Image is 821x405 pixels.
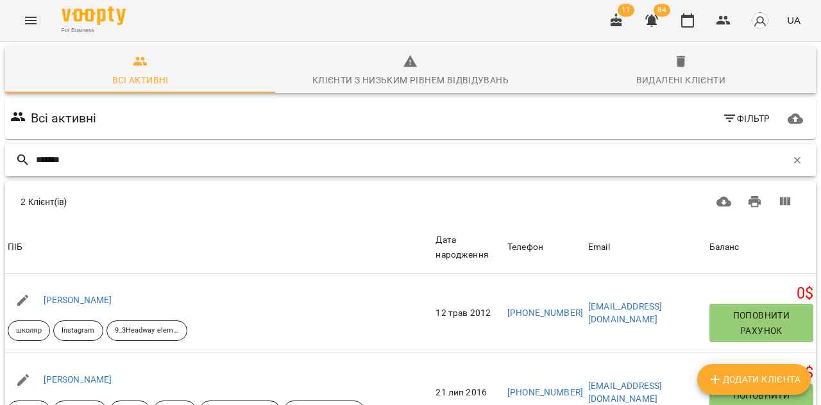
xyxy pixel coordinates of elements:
[782,8,806,32] button: UA
[740,186,770,217] button: Друк
[709,240,813,255] span: Баланс
[312,72,509,88] div: Клієнти з низьким рівнем відвідувань
[588,240,704,255] span: Email
[709,284,813,304] h5: 0 $
[507,387,583,397] a: [PHONE_NUMBER]
[44,295,112,305] a: [PERSON_NAME]
[709,363,813,383] h5: 0 $
[654,4,670,17] span: 84
[8,320,50,341] div: школяр
[709,240,740,255] div: Sort
[8,240,430,255] span: ПІБ
[31,108,97,128] h6: Всі активні
[697,364,811,395] button: Додати клієнта
[636,72,725,88] div: Видалені клієнти
[618,4,634,17] span: 11
[62,26,126,35] span: For Business
[106,320,187,341] div: 9_3Headway elementary Pr S
[717,107,775,130] button: Фільтр
[433,274,505,353] td: 12 трав 2012
[709,304,813,342] button: Поповнити рахунок
[21,195,388,208] div: 2 Клієнт(ів)
[722,111,770,126] span: Фільтр
[770,186,800,217] button: Вигляд колонок
[507,308,583,318] a: [PHONE_NUMBER]
[44,374,112,384] a: [PERSON_NAME]
[787,13,800,27] span: UA
[588,301,662,324] a: [EMAIL_ADDRESS][DOMAIN_NAME]
[8,240,22,255] div: Sort
[709,240,740,255] div: Баланс
[16,326,42,336] p: школяр
[507,240,543,255] div: Телефон
[588,240,610,255] div: Sort
[709,186,740,217] button: Завантажити CSV
[8,240,22,255] div: ПІБ
[436,233,502,263] div: Дата народження
[707,372,800,387] span: Додати клієнта
[53,320,103,341] div: Instagram
[507,240,543,255] div: Sort
[715,308,808,338] span: Поповнити рахунок
[588,381,662,404] a: [EMAIL_ADDRESS][DOMAIN_NAME]
[5,181,816,222] div: Table Toolbar
[112,72,169,88] div: Всі активні
[507,240,583,255] span: Телефон
[588,240,610,255] div: Email
[751,12,769,29] img: avatar_s.png
[15,5,46,36] button: Menu
[62,326,95,336] p: Instagram
[115,326,179,336] p: 9_3Headway elementary Pr S
[62,6,126,25] img: Voopty Logo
